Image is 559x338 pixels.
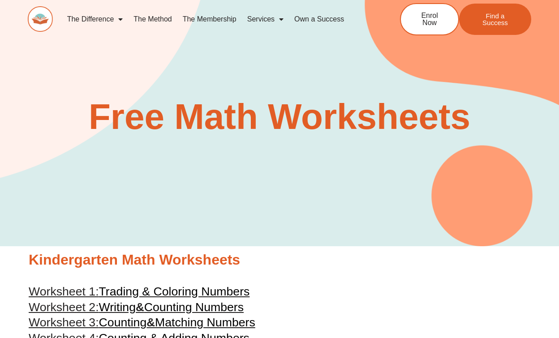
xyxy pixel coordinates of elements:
[29,285,249,298] a: Worksheet 1:Trading & Coloring Numbers
[29,285,99,298] span: Worksheet 1:
[155,316,255,329] span: Matching Numbers
[242,9,289,30] a: Services
[62,9,129,30] a: The Difference
[99,316,147,329] span: Counting
[144,300,244,314] span: Counting Numbers
[62,9,371,30] nav: Menu
[177,9,242,30] a: The Membership
[29,316,255,329] a: Worksheet 3:Counting&Matching Numbers
[99,285,250,298] span: Trading & Coloring Numbers
[289,9,349,30] a: Own a Success
[400,3,459,35] a: Enrol Now
[29,300,99,314] span: Worksheet 2:
[28,99,531,135] h2: Free Math Worksheets
[128,9,177,30] a: The Method
[29,251,530,270] h2: Kindergarten Math Worksheets
[99,300,136,314] span: Writing
[473,13,518,26] span: Find a Success
[459,4,531,35] a: Find a Success
[414,12,445,26] span: Enrol Now
[29,300,244,314] a: Worksheet 2:Writing&Counting Numbers
[29,316,99,329] span: Worksheet 3:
